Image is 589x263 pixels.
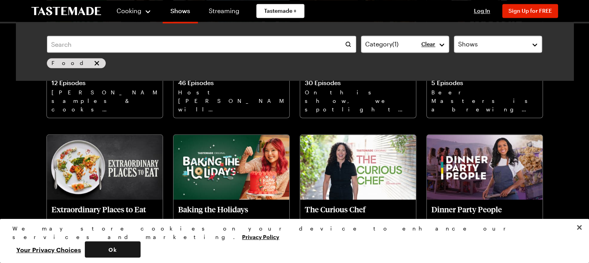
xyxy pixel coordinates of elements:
span: Cooking [117,7,141,14]
p: 30 Episodes [305,79,411,87]
span: Shows [458,39,478,49]
p: Baking the Holidays [178,204,285,223]
a: Tastemade + [256,4,304,18]
p: 5 Episodes [431,79,538,87]
span: Food [52,59,91,67]
img: Extraordinary Places to Eat [47,135,163,200]
button: Cooking [117,2,152,20]
button: Category(1) [361,36,449,53]
img: Dinner Party People [427,135,543,200]
p: [PERSON_NAME] samples & cooks buzzworthy bites in every city, and discovers the origin stories of... [52,88,158,113]
p: On this show, we spotlight our favorite clips from the Tastemade vault while imparting some fun f... [305,88,411,113]
a: Shows [163,2,198,23]
p: Beer Masters is a brewing challenge in which brewers compete for the ultimate prize. [431,88,538,113]
button: Clear Category filter [421,41,435,48]
div: Privacy [12,224,570,258]
img: Baking the Holidays [173,135,289,200]
p: Extraordinary Places to Eat [52,204,158,223]
button: Log In [467,7,498,15]
p: Clear [421,41,435,48]
button: Sign Up for FREE [502,4,558,18]
span: Sign Up for FREE [508,7,552,14]
p: The Curious Chef [305,204,411,223]
p: 12 Episodes [52,79,158,87]
a: More information about your privacy, opens in a new tab [242,233,279,240]
button: Your Privacy Choices [12,241,85,258]
button: Close [571,219,588,236]
button: Ok [85,241,141,258]
div: We may store cookies on your device to enhance our services and marketing. [12,224,570,241]
a: To Tastemade Home Page [31,7,101,15]
p: 46 Episodes [178,79,285,87]
span: Log In [474,7,490,14]
p: Dinner Party People [431,204,538,223]
button: Shows [454,36,542,53]
div: Category ( 1 ) [365,39,433,49]
img: The Curious Chef [300,135,416,200]
p: Host [PERSON_NAME] will challenge himself to recreate iconic and delicious dishes entirely from s... [178,88,285,113]
button: remove Food [93,59,101,67]
input: Search [47,36,356,53]
span: Tastemade + [264,7,297,15]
